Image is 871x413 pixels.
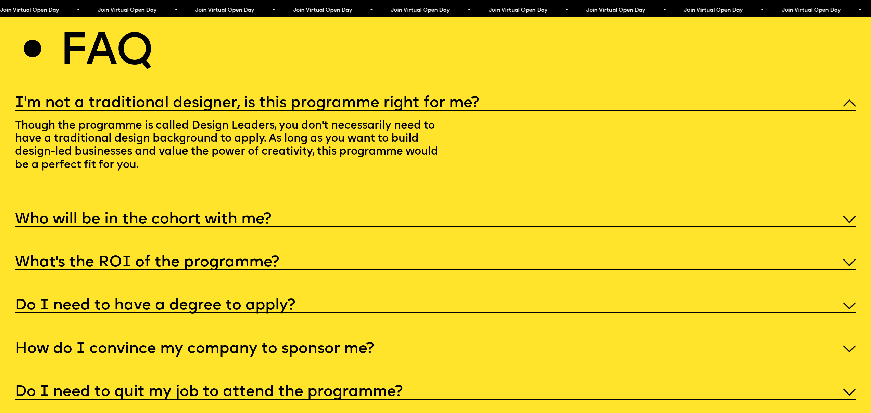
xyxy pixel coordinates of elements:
[70,8,73,13] span: •
[15,216,271,223] h5: Who will be in the cohort with me?
[364,8,367,13] span: •
[168,8,171,13] span: •
[15,302,295,309] h5: Do I need to have a degree to apply?
[15,346,374,352] h5: How do I convince my company to sponsor me?
[559,8,562,13] span: •
[852,8,855,13] span: •
[15,111,451,184] p: Though the programme is called Design Leaders, you don't necessarily need to have a traditional d...
[15,259,279,266] h5: What’s the ROI of the programme?
[754,8,757,13] span: •
[461,8,464,13] span: •
[15,389,403,396] h5: Do I need to quit my job to attend the programme?
[266,8,269,13] span: •
[60,34,152,72] h2: Faq
[15,100,479,107] h5: I'm not a traditional designer, is this programme right for me?
[657,8,660,13] span: •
